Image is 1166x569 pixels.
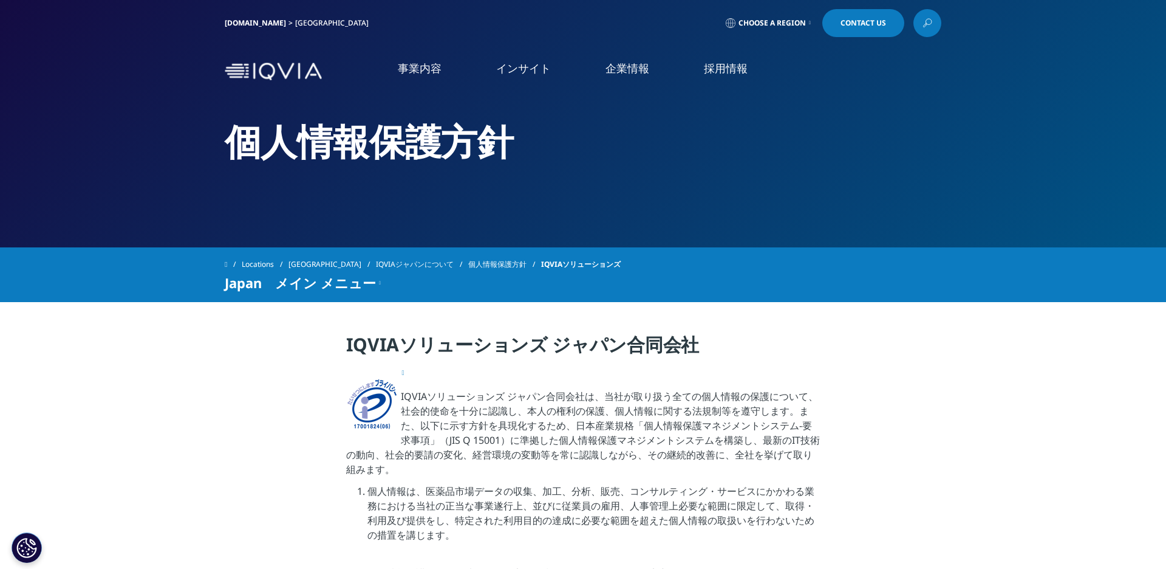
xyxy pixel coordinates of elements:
a: [DOMAIN_NAME] [225,18,286,28]
div: [GEOGRAPHIC_DATA] [295,18,373,28]
a: 個人情報保護方針 [468,253,541,275]
h2: 個人情報保護方針 [225,119,941,164]
a: [GEOGRAPHIC_DATA] [288,253,376,275]
a: IQVIAジャパンについて [376,253,468,275]
button: Cookie 設定 [12,533,42,563]
span: Contact Us [840,19,886,27]
nav: Primary [327,43,941,100]
a: 採用情報 [704,61,748,76]
span: Choose a Region [738,18,806,28]
a: 企業情報 [605,61,649,76]
span: Japan メイン メニュー [225,275,376,290]
li: 個人情報は、医薬品市場データの収集、加工、分析、販売、コンサルティング・サービスにかかわる業務における当社の正当な事業遂行上、並びに従業員の雇用、人事管理上必要な範囲に限定して、取得・利用及び提... [367,484,820,566]
a: Locations [242,253,288,275]
a: 事業内容 [398,61,442,76]
h4: IQVIAソリューションズ ジャパン合同会社 [346,333,820,366]
span: IQVIAソリューションズ ジャパン合同会社は、当社が取り扱う全ての個人情報の保護について、社会的使命を十分に認識し、本人の権利の保護、個人情報に関する法規制等を遵守します。また、以下に示す方針... [346,390,820,476]
a: インサイト [496,61,551,76]
span: IQVIAソリューションズ [541,253,621,275]
a: Contact Us [822,9,904,37]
